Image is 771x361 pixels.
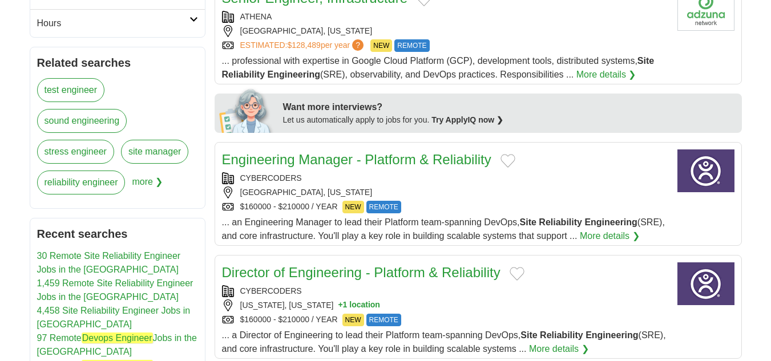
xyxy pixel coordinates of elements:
[222,299,668,311] div: [US_STATE], [US_STATE]
[222,56,655,79] span: ... professional with expertise in Google Cloud Platform (GCP), development tools, distributed sy...
[576,68,636,82] a: More details ❯
[37,225,198,242] h2: Recent searches
[37,140,114,164] a: stress engineer
[222,70,265,79] strong: Reliability
[37,332,197,356] a: 97 RemoteDevops EngineerJobs in the [GEOGRAPHIC_DATA]
[637,56,654,66] strong: Site
[222,25,668,37] div: [GEOGRAPHIC_DATA], [US_STATE]
[37,306,191,329] a: 4,458 Site Reliability Engineer Jobs in [GEOGRAPHIC_DATA]
[121,140,189,164] a: site manager
[37,109,127,133] a: sound engineering
[677,149,734,192] img: CyberCoders logo
[338,299,380,311] button: +1 location
[500,154,515,168] button: Add to favorite jobs
[30,9,205,37] a: Hours
[370,39,392,52] span: NEW
[219,87,275,133] img: apply-iq-scientist.png
[677,262,734,305] img: CyberCoders logo
[510,267,524,281] button: Add to favorite jobs
[222,152,491,167] a: Engineering Manager - Platform & Reliability
[222,314,668,326] div: $160000 - $210000 / YEAR
[540,330,583,340] strong: Reliability
[240,173,302,182] a: CYBERCODERS
[37,54,198,71] h2: Related searches
[287,40,320,50] span: $128,489
[268,70,320,79] strong: Engineering
[37,278,193,302] a: 1,459 Remote Site Reliability Engineer Jobs in the [GEOGRAPHIC_DATA]
[240,286,302,295] a: CYBERCODERS
[37,251,181,274] a: 30 Remote Site Reliability Engineer Jobs in the [GEOGRAPHIC_DATA]
[394,39,429,52] span: REMOTE
[222,11,668,23] div: ATHENA
[240,39,366,52] a: ESTIMATED:$128,489per year?
[222,201,668,213] div: $160000 - $210000 / YEAR
[529,342,589,356] a: More details ❯
[580,229,640,243] a: More details ❯
[222,217,665,241] span: ... an Engineering Manager to lead their Platform team-spanning DevOps, (SRE), and core infrastru...
[366,201,401,213] span: REMOTE
[222,186,668,198] div: [GEOGRAPHIC_DATA], [US_STATE]
[539,217,582,227] strong: Reliability
[283,100,735,114] div: Want more interviews?
[342,201,364,213] span: NEW
[342,314,364,326] span: NEW
[82,332,153,343] em: Devops Engineer
[366,314,401,326] span: REMOTE
[584,217,637,227] strong: Engineering
[352,39,364,51] span: ?
[132,171,163,201] span: more ❯
[37,171,126,194] a: reliability engineer
[431,115,503,124] a: Try ApplyIQ now ❯
[222,330,666,354] span: ... a Director of Engineering to lead their Platform team-spanning DevOps, (SRE), and core infras...
[37,17,189,30] h2: Hours
[222,265,500,280] a: Director of Engineering - Platform & Reliability
[520,330,537,340] strong: Site
[520,217,536,227] strong: Site
[283,114,735,126] div: Let us automatically apply to jobs for you.
[586,330,638,340] strong: Engineering
[37,78,105,102] a: test engineer
[338,299,342,311] span: +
